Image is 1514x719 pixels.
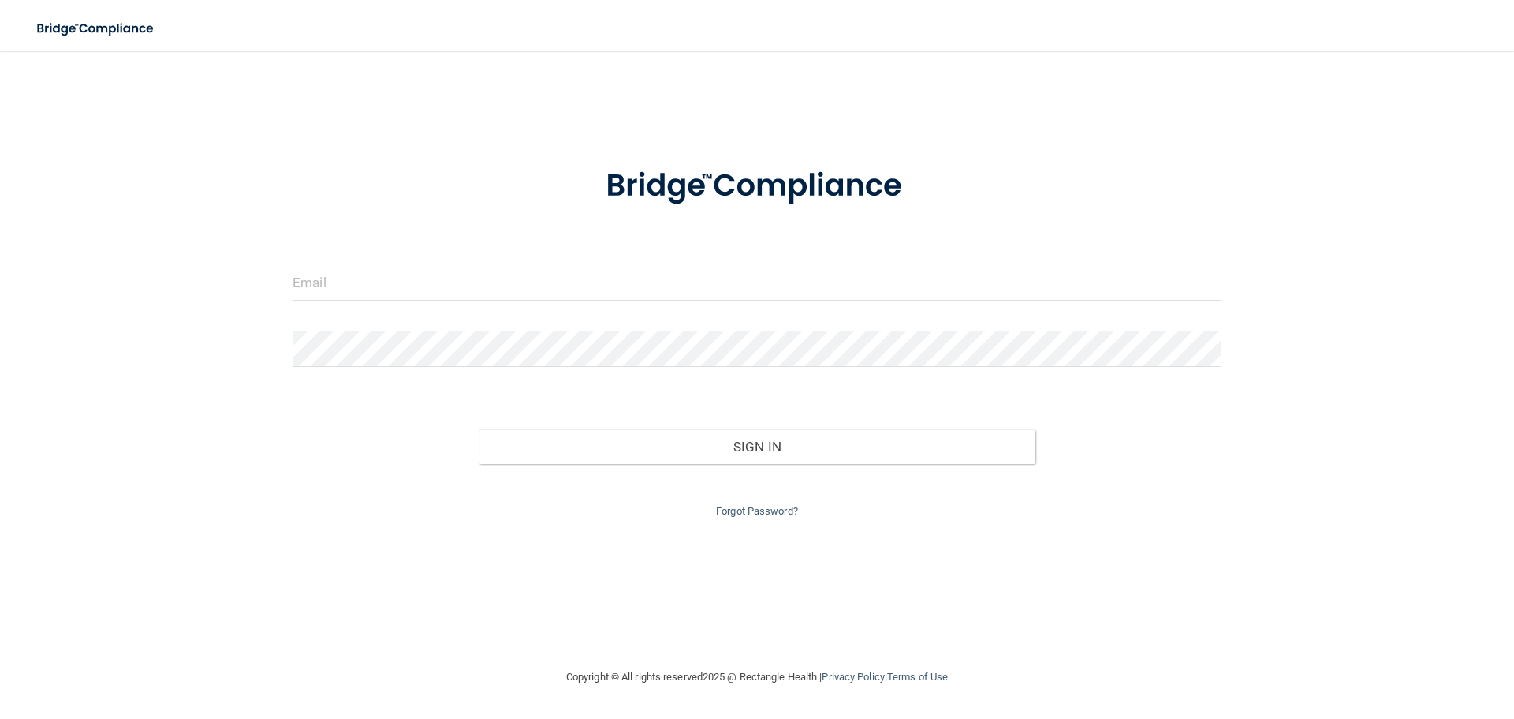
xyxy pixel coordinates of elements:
[822,671,884,683] a: Privacy Policy
[573,145,941,227] img: bridge_compliance_login_screen.278c3ca4.svg
[887,671,948,683] a: Terms of Use
[469,652,1045,702] div: Copyright © All rights reserved 2025 @ Rectangle Health | |
[716,505,798,517] a: Forgot Password?
[293,265,1221,301] input: Email
[24,13,169,45] img: bridge_compliance_login_screen.278c3ca4.svg
[479,429,1036,464] button: Sign In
